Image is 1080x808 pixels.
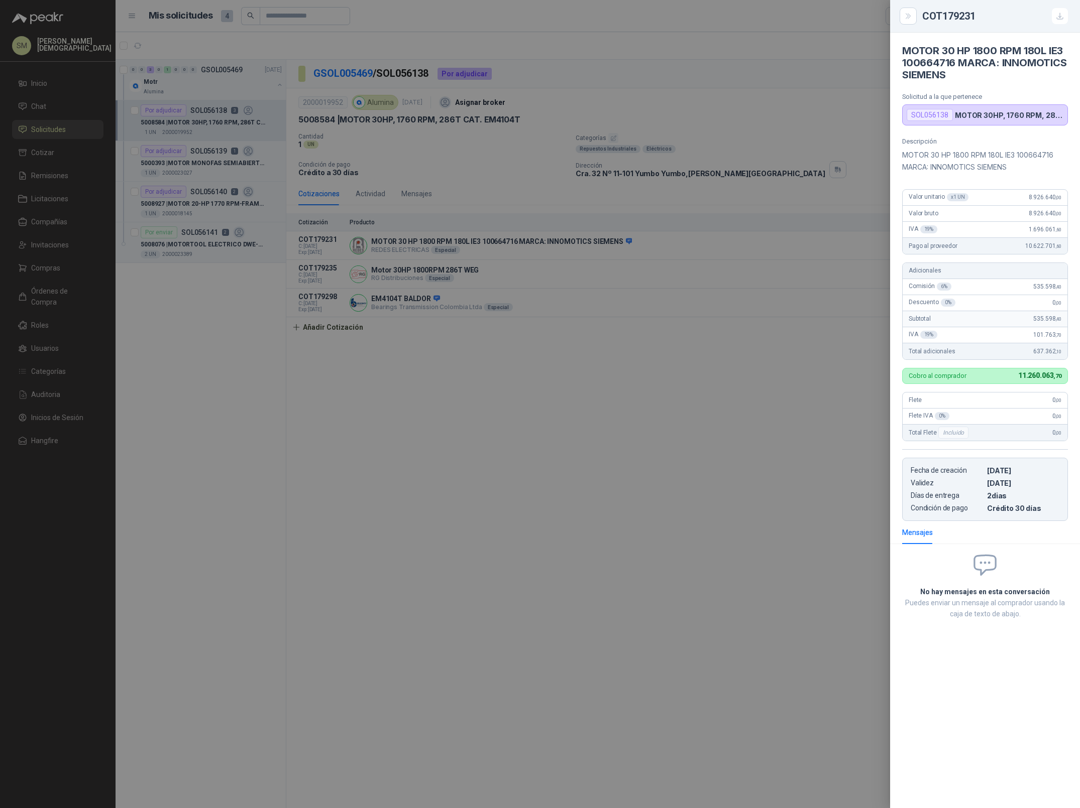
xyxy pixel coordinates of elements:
[1055,316,1061,322] span: ,40
[911,466,983,475] p: Fecha de creación
[909,283,951,291] span: Comisión
[1055,332,1061,338] span: ,70
[920,225,938,233] div: 19 %
[935,412,949,420] div: 0 %
[1055,243,1061,249] span: ,60
[911,491,983,500] p: Días de entrega
[1055,349,1061,354] span: ,10
[909,315,931,322] span: Subtotal
[938,427,968,439] div: Incluido
[902,586,1068,597] h2: No hay mensajes en esta conversación
[937,283,951,291] div: 6 %
[1029,210,1061,217] span: 8.926.640
[922,8,1068,24] div: COT179231
[941,299,955,307] div: 0 %
[902,149,1068,173] p: MOTOR 30 HP 1800 RPM 180L IE3 100664716 MARCA: INNOMOTICS SIEMENS
[1029,226,1061,233] span: 1.696.061
[909,396,922,403] span: Flete
[903,263,1067,279] div: Adicionales
[902,10,914,22] button: Close
[987,491,1059,500] p: 2 dias
[909,331,937,339] span: IVA
[902,527,933,538] div: Mensajes
[1055,284,1061,290] span: ,40
[1025,242,1061,249] span: 10.622.701
[1055,211,1061,216] span: ,00
[902,597,1068,619] p: Puedes enviar un mensaje al comprador usando la caja de texto de abajo.
[909,412,949,420] span: Flete IVA
[1055,397,1061,403] span: ,00
[1052,429,1061,436] span: 0
[1033,331,1061,338] span: 101.763
[1055,195,1061,200] span: ,00
[987,466,1059,475] p: [DATE]
[1053,373,1061,379] span: ,70
[903,343,1067,359] div: Total adicionales
[1055,430,1061,436] span: ,00
[902,93,1068,100] p: Solicitud a la que pertenece
[909,427,970,439] span: Total Flete
[920,331,938,339] div: 19 %
[909,372,966,379] p: Cobro al comprador
[909,242,957,249] span: Pago al proveedor
[947,193,968,201] div: x 1 UN
[907,109,953,121] div: SOL056138
[1052,299,1061,306] span: 0
[902,138,1068,145] p: Descripción
[1033,315,1061,322] span: 535.598
[911,479,983,487] p: Validez
[909,299,955,307] span: Descuento
[1055,227,1061,232] span: ,60
[1055,414,1061,419] span: ,00
[955,111,1063,119] p: MOTOR 30HP, 1760 RPM, 286T CAT. EM4104T
[1033,283,1061,290] span: 535.598
[1052,413,1061,420] span: 0
[1029,194,1061,201] span: 8.926.640
[909,210,938,217] span: Valor bruto
[987,479,1059,487] p: [DATE]
[909,225,937,233] span: IVA
[1052,396,1061,403] span: 0
[1033,348,1061,355] span: 637.362
[909,193,968,201] span: Valor unitario
[987,504,1059,512] p: Crédito 30 días
[902,45,1068,81] h4: MOTOR 30 HP 1800 RPM 180L IE3 100664716 MARCA: INNOMOTICS SIEMENS
[911,504,983,512] p: Condición de pago
[1018,371,1061,379] span: 11.260.063
[1055,300,1061,306] span: ,00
